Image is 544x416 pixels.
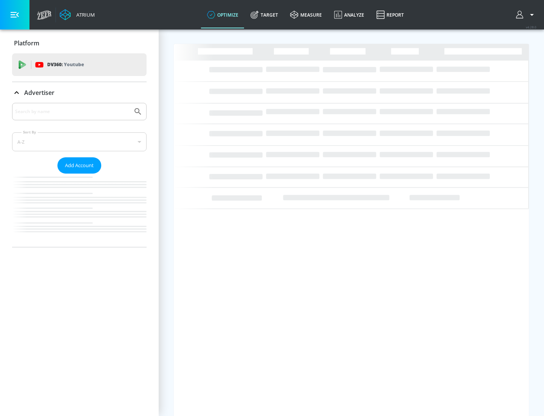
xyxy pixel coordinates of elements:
div: DV360: Youtube [12,53,147,76]
button: Add Account [57,157,101,174]
span: Add Account [65,161,94,170]
div: Atrium [73,11,95,18]
div: A-Z [12,132,147,151]
a: Target [244,1,284,28]
a: measure [284,1,328,28]
p: Advertiser [24,88,54,97]
div: Platform [12,33,147,54]
a: Analyze [328,1,370,28]
nav: list of Advertiser [12,174,147,247]
p: Youtube [64,61,84,68]
label: Sort By [22,130,38,135]
a: optimize [201,1,244,28]
p: Platform [14,39,39,47]
span: v 4.28.0 [526,25,536,29]
div: Advertiser [12,82,147,103]
a: Atrium [60,9,95,20]
input: Search by name [15,107,130,116]
a: Report [370,1,410,28]
p: DV360: [47,61,84,69]
div: Advertiser [12,103,147,247]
